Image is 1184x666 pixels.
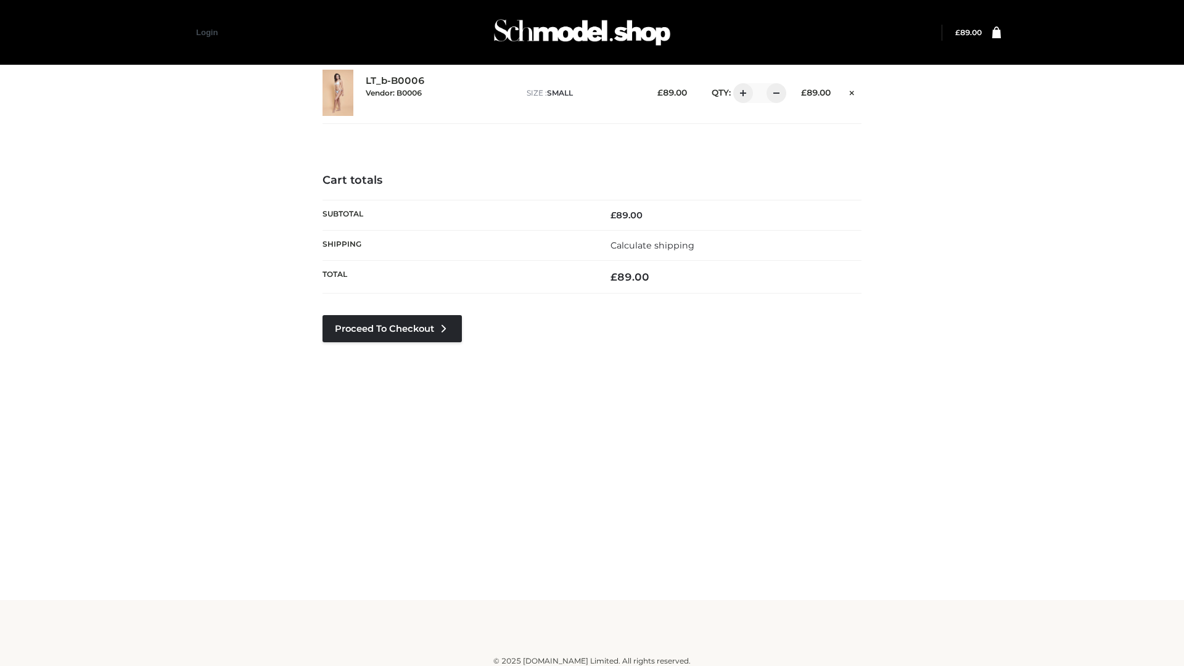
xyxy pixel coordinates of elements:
span: £ [801,88,807,97]
a: Remove this item [843,83,861,99]
th: Total [323,261,592,294]
bdi: 89.00 [610,271,649,283]
span: £ [955,28,960,37]
span: £ [610,210,616,221]
bdi: 89.00 [610,210,643,221]
a: Proceed to Checkout [323,315,462,342]
span: £ [657,88,663,97]
bdi: 89.00 [657,88,687,97]
th: Subtotal [323,200,592,230]
img: Schmodel Admin 964 [490,8,675,57]
a: £89.00 [955,28,982,37]
a: Calculate shipping [610,240,694,251]
h4: Cart totals [323,174,861,187]
bdi: 89.00 [955,28,982,37]
span: £ [610,271,617,283]
a: Login [196,28,218,37]
span: SMALL [547,88,573,97]
th: Shipping [323,230,592,260]
p: size : [527,88,638,99]
small: Vendor: B0006 [366,88,422,97]
div: QTY: [699,83,782,103]
bdi: 89.00 [801,88,831,97]
div: LT_b-B0006 [366,75,514,110]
